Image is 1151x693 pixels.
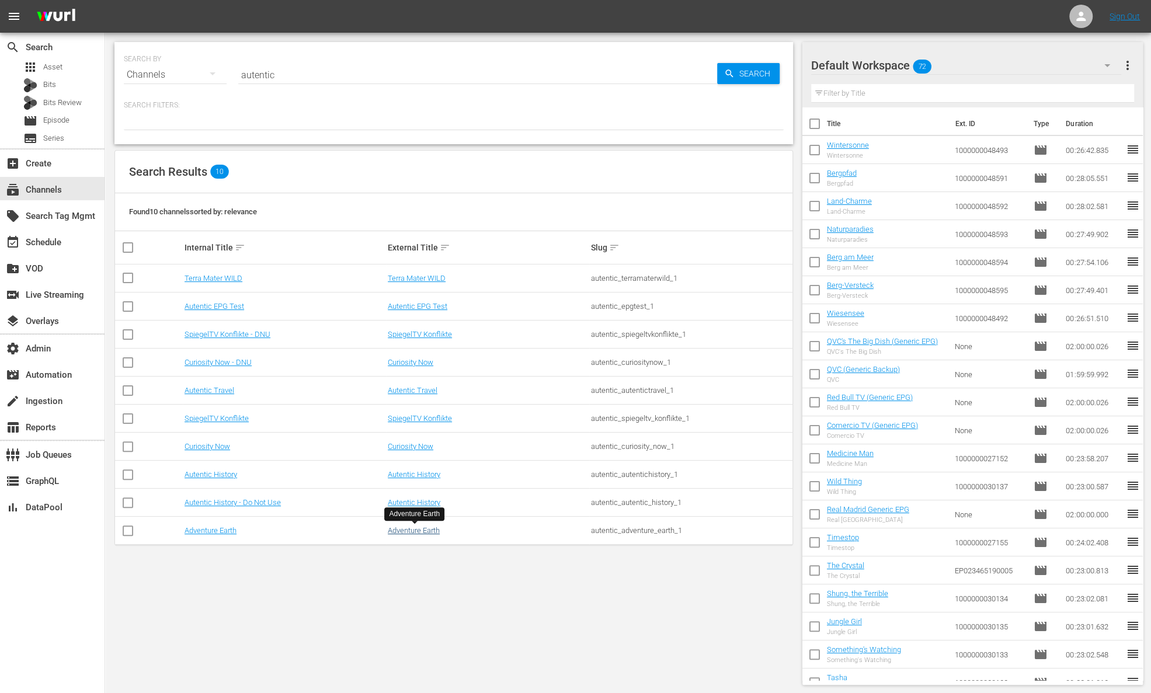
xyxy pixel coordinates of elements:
[950,136,1030,164] td: 1000000048493
[388,414,452,423] a: SpiegelTV Konflikte
[827,348,938,356] div: QVC's The Big Dish
[28,3,84,30] img: ans4CAIJ8jUAAAAAAAAAAAAAAAAAAAAAAAAgQb4GAAAAAAAAAAAAAAAAAAAAAAAAJMjXAAAAAAAAAAAAAAAAAAAAAAAAgAT5G...
[827,589,888,598] a: Shung, the Terrible
[827,460,874,468] div: Medicine Man
[1034,423,1048,437] span: Episode
[827,197,872,206] a: Land-Charme
[827,656,901,664] div: Something's Watching
[1034,255,1048,269] span: Episode
[185,414,249,423] a: SpiegelTV Konflikte
[124,100,784,110] p: Search Filters:
[1034,451,1048,465] span: Episode
[950,500,1030,528] td: None
[827,365,900,374] a: QVC (Generic Backup)
[23,114,37,128] span: Episode
[1061,472,1125,500] td: 00:23:00.587
[950,556,1030,584] td: EP023465190005
[948,107,1027,140] th: Ext. ID
[1061,164,1125,192] td: 00:28:05.551
[388,330,452,339] a: SpiegelTV Konflikte
[388,274,446,283] a: Terra Mater WILD
[185,330,270,339] a: SpiegelTV Konflikte - DNU
[950,248,1030,276] td: 1000000048594
[6,420,20,434] span: Reports
[1061,500,1125,528] td: 02:00:00.000
[388,470,440,479] a: Autentic History
[1125,675,1139,689] span: reorder
[1034,647,1048,661] span: Episode
[1125,619,1139,633] span: reorder
[827,673,847,682] a: Tasha
[185,442,230,451] a: Curiosity Now
[827,533,859,542] a: Timestop
[591,498,791,507] div: autentic_autentic_history_1
[1125,367,1139,381] span: reorder
[43,97,82,109] span: Bits Review
[1061,304,1125,332] td: 00:26:51.510
[1125,199,1139,213] span: reorder
[6,183,20,197] span: Channels
[950,220,1030,248] td: 1000000048593
[827,432,918,440] div: Comercio TV
[1061,416,1125,444] td: 02:00:00.026
[6,209,20,223] span: Search Tag Mgmt
[735,63,780,84] span: Search
[6,235,20,249] span: Schedule
[23,78,37,92] div: Bits
[827,516,909,524] div: Real [GEOGRAPHIC_DATA]
[827,449,874,458] a: Medicine Man
[129,207,257,216] span: Found 10 channels sorted by: relevance
[1125,227,1139,241] span: reorder
[950,360,1030,388] td: None
[591,274,791,283] div: autentic_terramaterwild_1
[827,376,900,384] div: QVC
[124,58,227,91] div: Channels
[1034,535,1048,549] span: Episode
[1061,136,1125,164] td: 00:26:42.835
[827,152,869,159] div: Wintersonne
[591,414,791,423] div: autentic_spiegeltv_konflikte_1
[7,9,21,23] span: menu
[591,241,791,255] div: Slug
[827,628,862,636] div: Jungle Girl
[950,416,1030,444] td: None
[827,488,862,496] div: Wild Thing
[6,262,20,276] span: VOD
[440,242,450,253] span: sort
[827,225,874,234] a: Naturparadies
[827,337,938,346] a: QVC's The Big Dish (Generic EPG)
[43,61,62,73] span: Asset
[591,442,791,451] div: autentic_curiosity_now_1
[1125,563,1139,577] span: reorder
[185,386,234,395] a: Autentic Travel
[6,368,20,382] span: Automation
[23,96,37,110] div: Bits Review
[185,470,237,479] a: Autentic History
[129,165,207,179] span: Search Results
[1061,528,1125,556] td: 00:24:02.408
[1061,192,1125,220] td: 00:28:02.581
[950,584,1030,612] td: 1000000030134
[210,165,229,179] span: 10
[827,505,909,514] a: Real Madrid Generic EPG
[6,314,20,328] span: layers
[827,645,901,654] a: Something's Watching
[827,477,862,486] a: Wild Thing
[1034,339,1048,353] span: Episode
[609,242,620,253] span: sort
[23,60,37,74] span: Asset
[388,241,587,255] div: External Title
[6,342,20,356] span: Admin
[6,394,20,408] span: Ingestion
[1034,591,1048,605] span: Episode
[1034,563,1048,577] span: Episode
[1125,255,1139,269] span: reorder
[1125,283,1139,297] span: reorder
[43,114,69,126] span: Episode
[827,169,857,177] a: Bergpfad
[185,358,252,367] a: Curiosity Now - DNU
[1125,423,1139,437] span: reorder
[1061,584,1125,612] td: 00:23:02.081
[1061,640,1125,668] td: 00:23:02.548
[1125,311,1139,325] span: reorder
